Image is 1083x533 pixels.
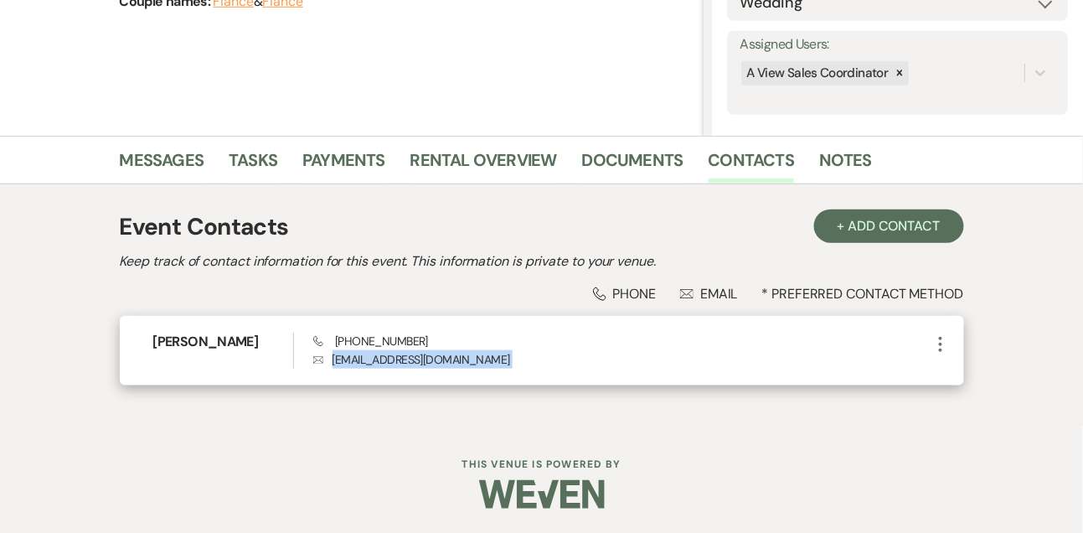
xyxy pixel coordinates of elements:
[120,285,964,303] div: * Preferred Contact Method
[120,147,204,184] a: Messages
[479,465,605,524] img: Weven Logo
[153,333,293,351] h6: [PERSON_NAME]
[229,147,277,184] a: Tasks
[680,285,738,303] div: Email
[582,147,683,184] a: Documents
[410,147,557,184] a: Rental Overview
[741,61,890,85] div: A View Sales Coordinator
[709,147,795,184] a: Contacts
[313,350,931,369] p: [EMAIL_ADDRESS][DOMAIN_NAME]
[740,33,1055,57] label: Assigned Users:
[302,147,385,184] a: Payments
[814,210,964,243] button: + Add Contact
[120,210,289,245] h1: Event Contacts
[593,285,657,303] div: Phone
[819,147,872,184] a: Notes
[120,251,964,272] h2: Keep track of contact information for this event. This information is private to your venue.
[313,334,428,349] span: [PHONE_NUMBER]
